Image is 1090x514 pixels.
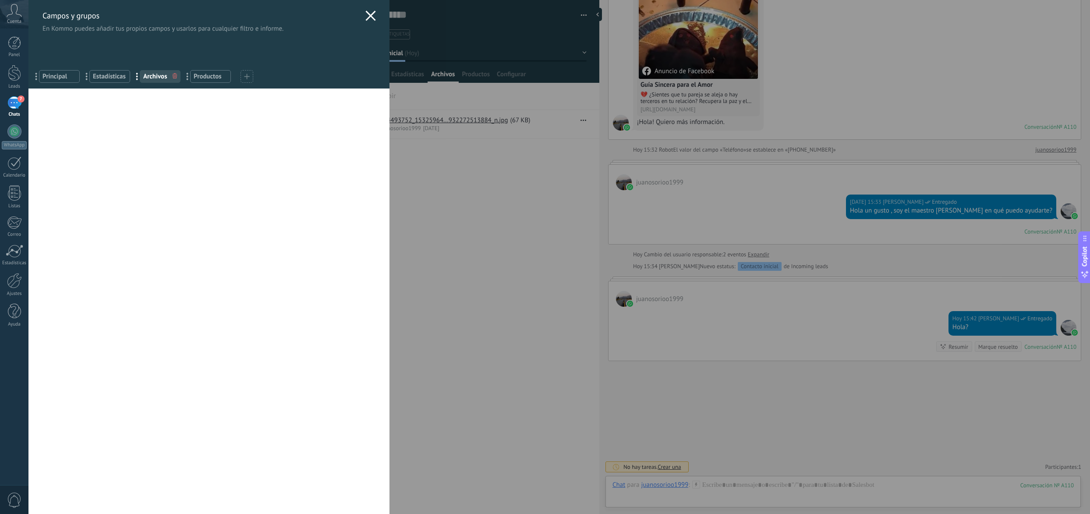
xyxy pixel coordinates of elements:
[194,72,227,81] span: Productos
[181,69,199,84] span: ...
[81,69,99,84] span: ...
[42,72,76,81] span: Principal
[42,25,361,33] p: En Kommo puedes añadir tus propios campos y usarlos para cualquier filtro e informe.
[30,69,48,84] span: ...
[42,11,361,21] h3: Campos y grupos
[1080,246,1089,266] span: Copilot
[93,72,127,81] span: Estadísticas
[131,69,149,84] span: ...
[143,72,177,81] span: Archivos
